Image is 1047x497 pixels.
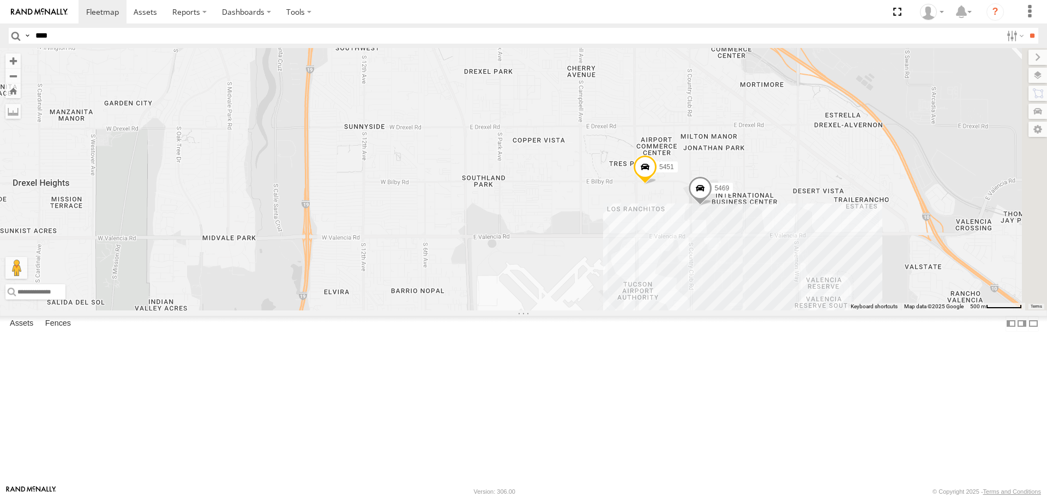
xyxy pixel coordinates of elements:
[11,8,68,16] img: rand-logo.svg
[1016,316,1027,332] label: Dock Summary Table to the Right
[5,83,21,98] button: Zoom Home
[5,53,21,68] button: Zoom in
[6,486,56,497] a: Visit our Website
[659,163,674,171] span: 5451
[4,316,39,332] label: Assets
[904,303,964,309] span: Map data ©2025 Google
[970,303,986,309] span: 500 m
[5,104,21,119] label: Measure
[1006,316,1016,332] label: Dock Summary Table to the Left
[986,3,1004,21] i: ?
[851,303,898,310] button: Keyboard shortcuts
[23,28,32,44] label: Search Query
[967,303,1025,310] button: Map Scale: 500 m per 62 pixels
[916,4,948,20] div: Edward Espinoza
[1002,28,1026,44] label: Search Filter Options
[1031,304,1042,308] a: Terms (opens in new tab)
[1028,316,1039,332] label: Hide Summary Table
[5,68,21,83] button: Zoom out
[714,184,729,192] span: 5469
[474,488,515,495] div: Version: 306.00
[983,488,1041,495] a: Terms and Conditions
[40,316,76,332] label: Fences
[932,488,1041,495] div: © Copyright 2025 -
[1028,122,1047,137] label: Map Settings
[5,257,27,279] button: Drag Pegman onto the map to open Street View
